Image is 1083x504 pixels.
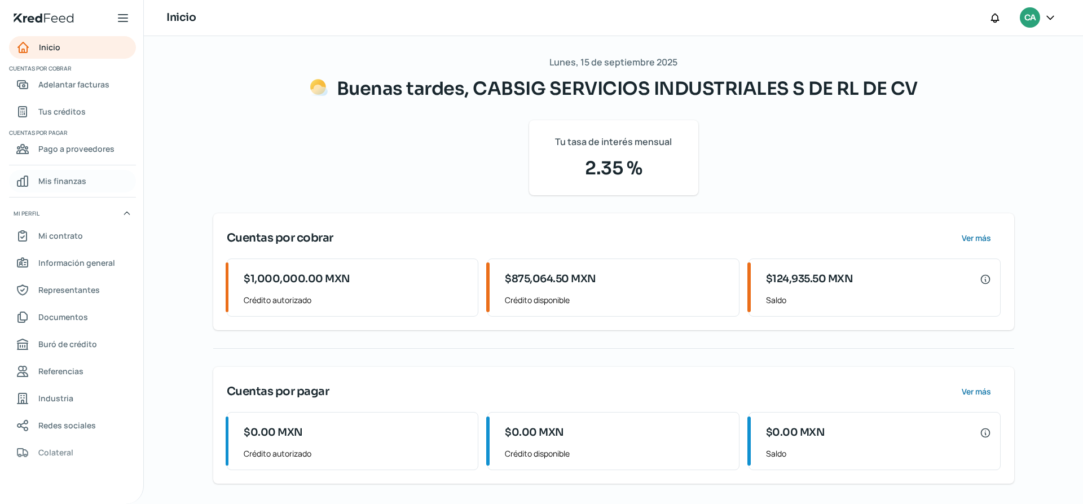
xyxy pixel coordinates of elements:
span: Redes sociales [38,418,96,432]
span: Ver más [962,234,991,242]
span: $0.00 MXN [244,425,303,440]
span: Cuentas por pagar [9,128,134,138]
span: 2.35 % [543,155,685,182]
span: Representantes [38,283,100,297]
span: Lunes, 15 de septiembre 2025 [549,54,677,71]
span: Adelantar facturas [38,77,109,91]
span: Saldo [766,293,991,307]
span: Crédito autorizado [244,446,469,461]
span: $875,064.50 MXN [505,271,596,287]
span: Buró de crédito [38,337,97,351]
span: Documentos [38,310,88,324]
span: Saldo [766,446,991,461]
span: $0.00 MXN [766,425,825,440]
a: Inicio [9,36,136,59]
a: Tus créditos [9,100,136,123]
span: Cuentas por cobrar [9,63,134,73]
span: Mis finanzas [38,174,86,188]
a: Pago a proveedores [9,138,136,160]
a: Industria [9,387,136,410]
a: Adelantar facturas [9,73,136,96]
span: Industria [38,391,73,405]
span: Ver más [962,388,991,396]
a: Representantes [9,279,136,301]
span: Mi contrato [38,229,83,243]
a: Información general [9,252,136,274]
span: Colateral [38,445,73,459]
span: Cuentas por cobrar [227,230,333,247]
span: Información general [38,256,115,270]
h1: Inicio [166,10,196,26]
span: Crédito disponible [505,446,730,461]
a: Referencias [9,360,136,383]
span: Mi perfil [14,208,39,218]
span: Crédito disponible [505,293,730,307]
span: $0.00 MXN [505,425,564,440]
span: Cuentas por pagar [227,383,329,400]
span: Tu tasa de interés mensual [555,134,672,150]
img: Saludos [310,78,328,97]
a: Redes sociales [9,414,136,437]
span: Buenas tardes, CABSIG SERVICIOS INDUSTRIALES S DE RL DE CV [337,77,918,100]
button: Ver más [953,227,1001,249]
a: Buró de crédito [9,333,136,356]
span: Crédito autorizado [244,293,469,307]
span: Referencias [38,364,83,378]
a: Colateral [9,441,136,464]
a: Mis finanzas [9,170,136,192]
span: Inicio [39,40,60,54]
span: Pago a proveedores [38,142,115,156]
a: Mi contrato [9,225,136,247]
span: $124,935.50 MXN [766,271,853,287]
a: Documentos [9,306,136,328]
span: CA [1024,11,1036,25]
button: Ver más [953,380,1001,403]
span: Tus créditos [38,104,86,119]
span: $1,000,000.00 MXN [244,271,350,287]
